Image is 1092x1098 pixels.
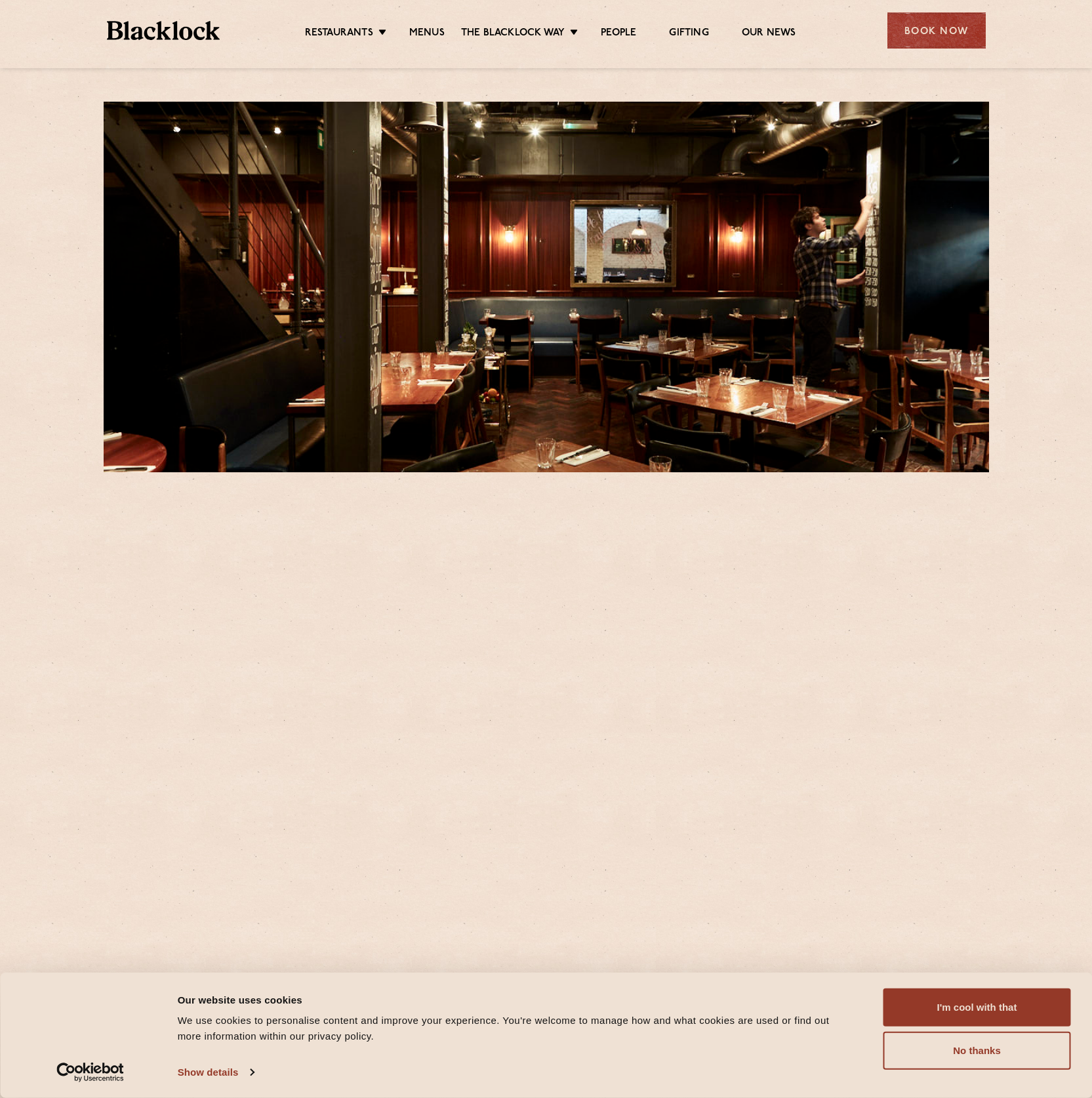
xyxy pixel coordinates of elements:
a: Restaurants [305,27,373,41]
a: People [601,27,636,41]
a: Menus [409,27,445,41]
a: The Blacklock Way [461,27,565,41]
button: No thanks [883,1032,1071,1070]
a: Gifting [669,27,708,41]
a: Usercentrics Cookiebot - opens in a new window [33,1063,148,1082]
button: I'm cool with that [883,988,1071,1027]
a: Our News [742,27,796,41]
a: Show details [178,1063,254,1082]
img: BL_Textured_Logo-footer-cropped.svg [107,21,220,40]
div: Book Now [887,12,986,49]
div: We use cookies to personalise content and improve your experience. You're welcome to manage how a... [178,1013,854,1044]
div: Our website uses cookies [178,992,854,1007]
